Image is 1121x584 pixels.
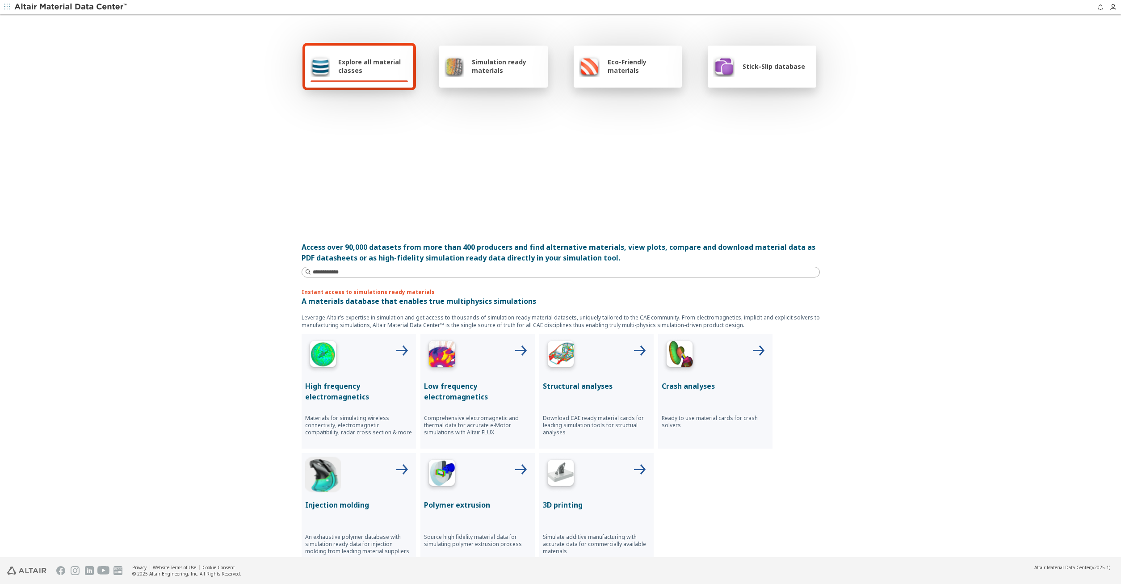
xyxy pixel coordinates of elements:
[420,453,535,567] button: Polymer Extrusion IconPolymer extrusionSource high fidelity material data for simulating polymer ...
[153,564,196,571] a: Website Terms of Use
[543,415,650,436] p: Download CAE ready material cards for leading simulation tools for structual analyses
[420,334,535,449] button: Low Frequency IconLow frequency electromagneticsComprehensive electromagnetic and thermal data fo...
[1034,564,1091,571] span: Altair Material Data Center
[445,55,464,77] img: Simulation ready materials
[424,534,531,548] p: Source high fidelity material data for simulating polymer extrusion process
[302,288,820,296] p: Instant access to simulations ready materials
[472,58,542,75] span: Simulation ready materials
[302,296,820,307] p: A materials database that enables true multiphysics simulations
[305,338,341,374] img: High Frequency Icon
[662,338,697,374] img: Crash Analyses Icon
[543,500,650,510] p: 3D printing
[302,242,820,263] div: Access over 90,000 datasets from more than 400 producers and find alternative materials, view plo...
[424,415,531,436] p: Comprehensive electromagnetic and thermal data for accurate e-Motor simulations with Altair FLUX
[539,334,654,449] button: Structural Analyses IconStructural analysesDownload CAE ready material cards for leading simulati...
[713,55,735,77] img: Stick-Slip database
[305,500,412,510] p: Injection molding
[311,55,331,77] img: Explore all material classes
[302,334,416,449] button: High Frequency IconHigh frequency electromagneticsMaterials for simulating wireless connectivity,...
[608,58,676,75] span: Eco-Friendly materials
[543,381,650,391] p: Structural analyses
[543,457,579,492] img: 3D Printing Icon
[305,381,412,402] p: High frequency electromagnetics
[305,415,412,436] p: Materials for simulating wireless connectivity, electromagnetic compatibility, radar cross sectio...
[743,62,805,71] span: Stick-Slip database
[305,534,412,555] p: An exhaustive polymer database with simulation ready data for injection molding from leading mate...
[424,457,460,492] img: Polymer Extrusion Icon
[132,564,147,571] a: Privacy
[302,314,820,329] p: Leverage Altair’s expertise in simulation and get access to thousands of simulation ready materia...
[305,457,341,492] img: Injection Molding Icon
[424,500,531,510] p: Polymer extrusion
[543,534,650,555] p: Simulate additive manufacturing with accurate data for commercially available materials
[424,338,460,374] img: Low Frequency Icon
[424,381,531,402] p: Low frequency electromagnetics
[579,55,600,77] img: Eco-Friendly materials
[1034,564,1110,571] div: (v2025.1)
[338,58,408,75] span: Explore all material classes
[658,334,773,449] button: Crash Analyses IconCrash analysesReady to use material cards for crash solvers
[539,453,654,567] button: 3D Printing Icon3D printingSimulate additive manufacturing with accurate data for commercially av...
[202,564,235,571] a: Cookie Consent
[132,571,241,577] div: © 2025 Altair Engineering, Inc. All Rights Reserved.
[662,381,769,391] p: Crash analyses
[7,567,46,575] img: Altair Engineering
[543,338,579,374] img: Structural Analyses Icon
[662,415,769,429] p: Ready to use material cards for crash solvers
[302,453,416,567] button: Injection Molding IconInjection moldingAn exhaustive polymer database with simulation ready data ...
[14,3,128,12] img: Altair Material Data Center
